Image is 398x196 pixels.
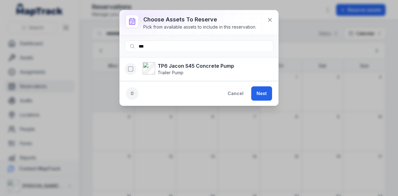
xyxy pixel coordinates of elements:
[143,15,256,24] h3: Choose assets to reserve
[158,62,234,70] strong: TP6 Jacon S45 Concrete Pump
[126,87,138,100] div: 0
[143,24,256,30] div: Pick from available assets to include in this reservation.
[222,86,249,101] button: Cancel
[158,70,183,75] span: Trailer Pump
[251,86,272,101] button: Next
